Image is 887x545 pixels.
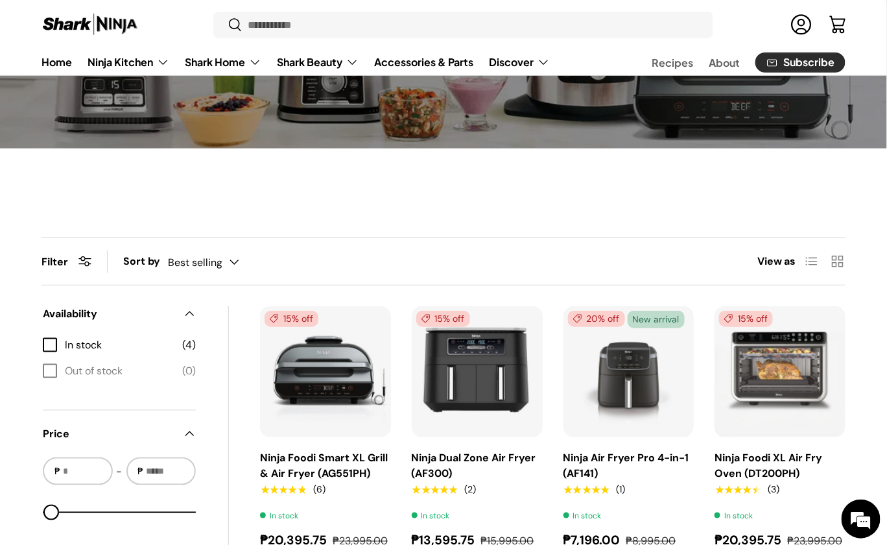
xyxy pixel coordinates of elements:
[709,49,740,75] a: About
[123,254,168,269] label: Sort by
[784,57,835,67] span: Subscribe
[412,451,536,480] a: Ninja Dual Zone Air Fryer (AF300)
[137,465,145,478] span: ₱
[43,291,196,337] summary: Availability
[41,49,550,75] nav: Primary
[43,411,196,457] summary: Price
[41,255,91,269] button: Filter
[563,306,694,437] a: Ninja Air Fryer Pro 4-in-1 (AF141)
[168,251,265,274] button: Best selling
[65,363,174,379] span: Out of stock
[53,465,62,478] span: ₱
[260,306,391,437] a: Ninja Foodi Smart XL Grill & Air Fryer (AG551PH)
[41,12,139,37] img: Shark Ninja Philippines
[719,311,773,327] span: 15% off
[412,306,543,437] a: Ninja Dual Zone Air Fryer (AF300)
[269,49,366,75] summary: Shark Beauty
[41,255,68,269] span: Filter
[374,49,473,74] a: Accessories & Parts
[260,451,388,480] a: Ninja Foodi Smart XL Grill & Air Fryer (AG551PH)
[117,464,123,479] span: -
[43,306,175,322] span: Availability
[563,451,689,480] a: Ninja Air Fryer Pro 4-in-1 (AF141)
[715,451,822,480] a: Ninja Foodi XL Air Fry Oven (DT200PH)
[265,311,318,327] span: 15% off
[757,254,796,269] span: View as
[715,306,846,437] a: Ninja Foodi XL Air Fry Oven (DT200PH)
[563,306,694,437] img: https://sharkninja.com.ph/products/ninja-air-fryer-pro-4-in-1-af141
[65,337,174,353] span: In stock
[755,52,846,72] a: Subscribe
[182,337,196,353] span: (4)
[568,311,625,327] span: 20% off
[80,49,177,75] summary: Ninja Kitchen
[260,306,391,437] img: ninja-foodi-smart-xl-grill-and-air-fryer-full-view-shark-ninja-philippines
[182,363,196,379] span: (0)
[177,49,269,75] summary: Shark Home
[652,49,693,75] a: Recipes
[43,426,175,442] span: Price
[416,311,470,327] span: 15% off
[621,49,846,75] nav: Secondary
[481,49,558,75] summary: Discover
[41,49,72,74] a: Home
[168,256,222,269] span: Best selling
[628,311,685,328] span: New arrival
[715,306,846,437] img: ninja-foodi-xl-air-fry-oven-with-sample-food-content-full-view-sharkninja-philippines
